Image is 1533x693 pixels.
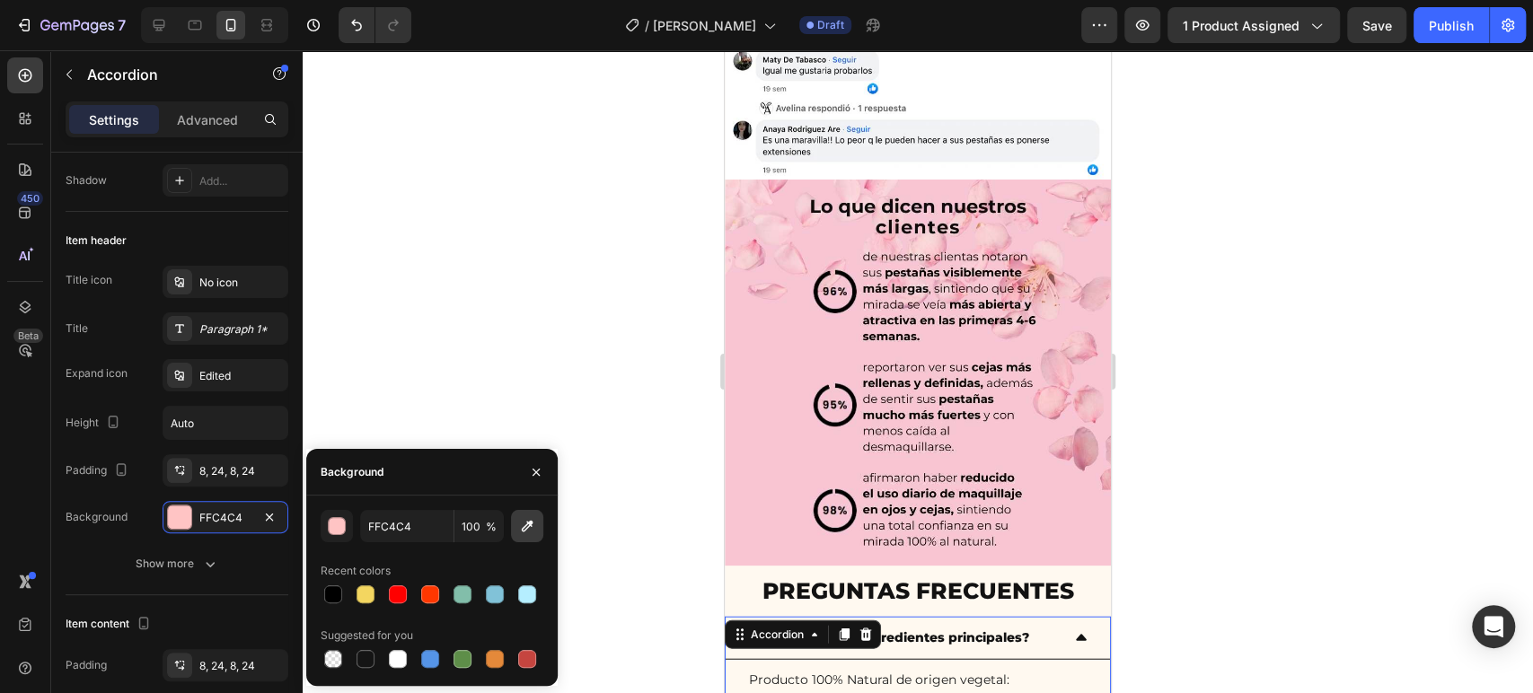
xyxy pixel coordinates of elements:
div: Publish [1429,16,1474,35]
div: Title [66,320,88,337]
button: Save [1347,7,1406,43]
div: Item header [66,232,127,249]
input: Auto [163,407,287,439]
p: Accordion [87,64,240,85]
div: Background [321,464,383,480]
div: 8, 24, 8, 24 [199,658,284,674]
span: Draft [817,17,844,33]
div: Padding [66,657,107,673]
div: FFC4C4 [199,510,251,526]
div: Item content [66,612,154,636]
button: 7 [7,7,134,43]
span: / [645,16,649,35]
div: No icon [199,275,284,291]
div: Title icon [66,272,112,288]
span: % [486,519,497,535]
div: Paragraph 1* [199,321,284,338]
p: Settings [89,110,139,129]
div: Open Intercom Messenger [1472,605,1515,648]
p: Advanced [177,110,238,129]
div: 450 [17,191,43,206]
div: Padding [66,459,132,483]
div: Expand icon [66,365,128,382]
div: Show more [136,555,219,573]
button: 1 product assigned [1167,7,1340,43]
span: 1 product assigned [1183,16,1300,35]
div: Edited [199,368,284,384]
div: 8, 24, 8, 24 [199,463,284,479]
iframe: Design area [725,50,1111,693]
div: Shadow [66,172,107,189]
button: Show more [66,548,288,580]
input: Eg: FFFFFF [360,510,454,542]
div: Background [66,509,128,525]
div: Beta [13,329,43,343]
span: Save [1362,18,1392,33]
div: Suggested for you [321,627,413,644]
div: Height [66,411,124,435]
div: Add... [199,173,284,189]
span: [PERSON_NAME] [653,16,756,35]
div: Undo/Redo [339,7,411,43]
button: Publish [1414,7,1489,43]
p: 7 [118,14,126,36]
div: Recent colors [321,563,391,579]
